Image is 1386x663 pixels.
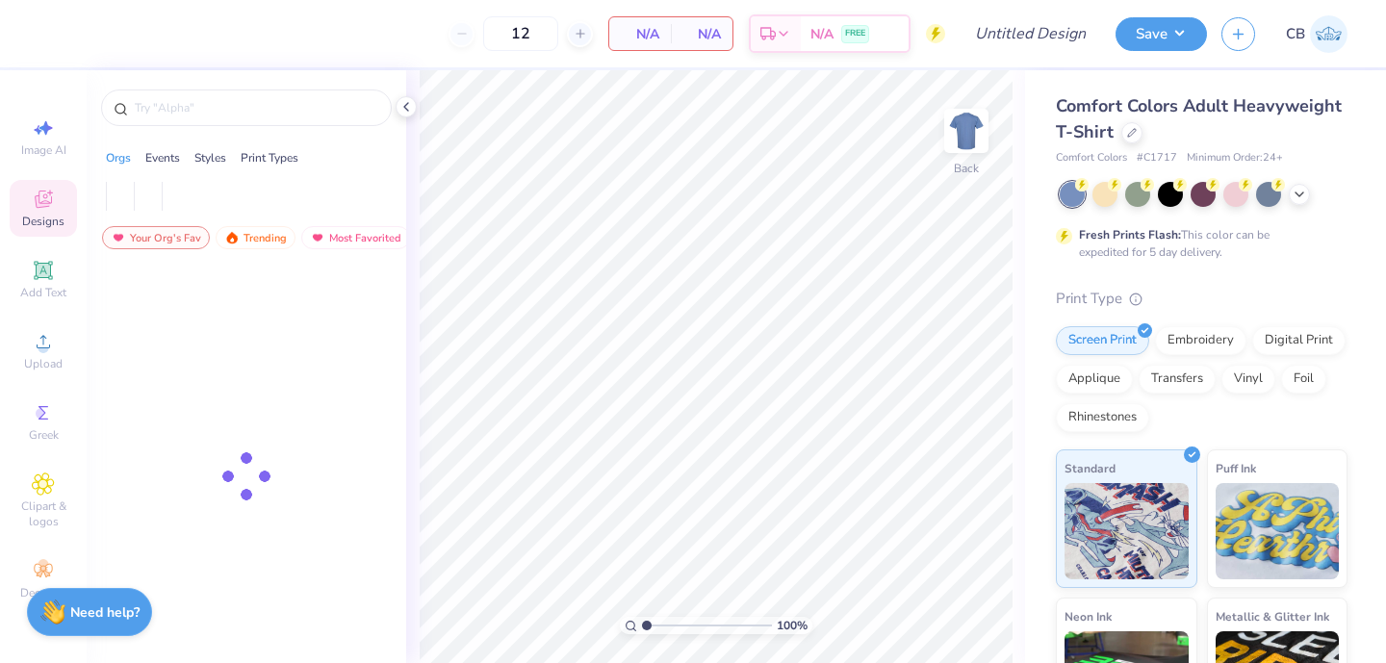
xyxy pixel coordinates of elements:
div: Rhinestones [1056,403,1149,432]
div: Vinyl [1221,365,1275,394]
span: Clipart & logos [10,498,77,529]
span: # C1717 [1137,150,1177,166]
img: Puff Ink [1216,483,1340,579]
span: FREE [845,27,865,40]
span: N/A [682,24,721,44]
span: Puff Ink [1216,458,1256,478]
img: Caroline Beach [1310,15,1347,53]
div: Digital Print [1252,326,1346,355]
strong: Fresh Prints Flash: [1079,227,1181,242]
input: Untitled Design [960,14,1101,53]
span: Upload [24,356,63,371]
span: Standard [1065,458,1116,478]
div: Most Favorited [301,226,410,249]
div: Print Type [1056,288,1347,310]
a: CB [1286,15,1347,53]
span: Greek [29,427,59,443]
img: Back [947,112,986,150]
span: Image AI [21,142,66,158]
img: most_fav.gif [310,231,325,244]
span: Decorate [20,585,66,600]
span: N/A [810,24,834,44]
span: Add Text [20,285,66,300]
span: CB [1286,23,1305,45]
input: – – [483,16,558,51]
div: Orgs [106,149,131,166]
strong: Need help? [70,603,140,622]
img: Standard [1065,483,1189,579]
div: Back [954,160,979,177]
span: Metallic & Glitter Ink [1216,606,1329,626]
div: Your Org's Fav [102,226,210,249]
button: Save [1116,17,1207,51]
span: Minimum Order: 24 + [1187,150,1283,166]
img: most_fav.gif [111,231,126,244]
div: Embroidery [1155,326,1246,355]
img: trending.gif [224,231,240,244]
div: Events [145,149,180,166]
div: Screen Print [1056,326,1149,355]
span: 100 % [777,617,808,634]
span: Neon Ink [1065,606,1112,626]
div: Trending [216,226,295,249]
div: Styles [194,149,226,166]
span: Comfort Colors [1056,150,1127,166]
input: Try "Alpha" [133,98,379,117]
div: Foil [1281,365,1326,394]
div: Transfers [1139,365,1216,394]
span: N/A [621,24,659,44]
div: This color can be expedited for 5 day delivery. [1079,226,1316,261]
span: Designs [22,214,64,229]
div: Applique [1056,365,1133,394]
span: Comfort Colors Adult Heavyweight T-Shirt [1056,94,1342,143]
div: Print Types [241,149,298,166]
